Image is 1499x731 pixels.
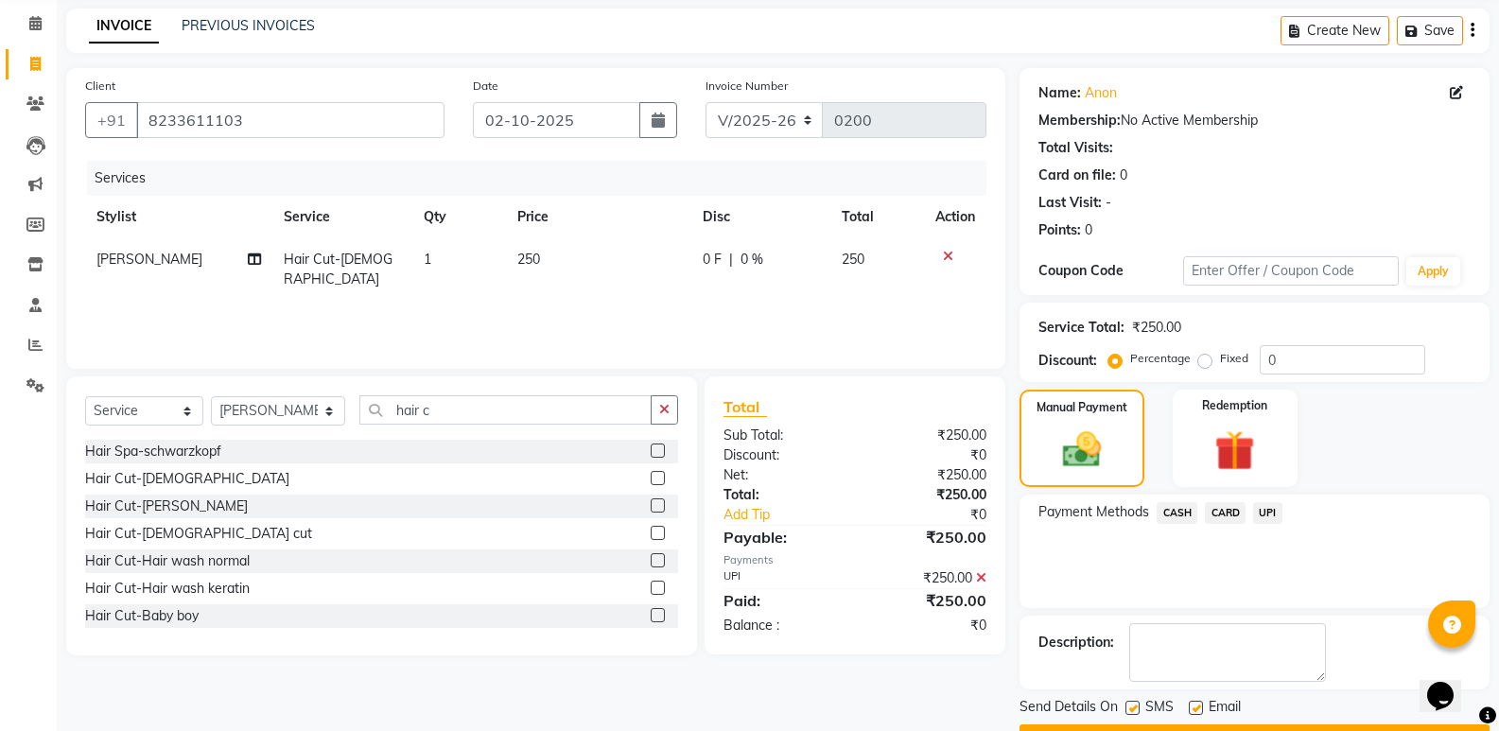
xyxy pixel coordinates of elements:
[855,616,1001,635] div: ₹0
[473,78,498,95] label: Date
[830,196,924,238] th: Total
[1183,256,1399,286] input: Enter Offer / Coupon Code
[709,568,855,588] div: UPI
[1038,261,1182,281] div: Coupon Code
[1209,697,1241,721] span: Email
[1120,165,1127,185] div: 0
[1038,111,1121,131] div: Membership:
[1132,318,1181,338] div: ₹250.00
[1145,697,1174,721] span: SMS
[1281,16,1389,45] button: Create New
[1038,633,1114,653] div: Description:
[691,196,831,238] th: Disc
[880,505,1001,525] div: ₹0
[85,524,312,544] div: Hair Cut-[DEMOGRAPHIC_DATA] cut
[272,196,412,238] th: Service
[136,102,444,138] input: Search by Name/Mobile/Email/Code
[85,78,115,95] label: Client
[924,196,986,238] th: Action
[723,397,767,417] span: Total
[1157,502,1197,524] span: CASH
[855,445,1001,465] div: ₹0
[709,616,855,635] div: Balance :
[1253,502,1282,524] span: UPI
[1406,257,1460,286] button: Apply
[1205,502,1246,524] span: CARD
[1038,318,1124,338] div: Service Total:
[1037,399,1127,416] label: Manual Payment
[1220,350,1248,367] label: Fixed
[1085,220,1092,240] div: 0
[709,426,855,445] div: Sub Total:
[842,251,864,268] span: 250
[85,606,199,626] div: Hair Cut-Baby boy
[1038,165,1116,185] div: Card on file:
[855,526,1001,548] div: ₹250.00
[1038,502,1149,522] span: Payment Methods
[709,589,855,612] div: Paid:
[182,17,315,34] a: PREVIOUS INVOICES
[709,485,855,505] div: Total:
[855,568,1001,588] div: ₹250.00
[709,465,855,485] div: Net:
[1420,655,1480,712] iframe: chat widget
[855,485,1001,505] div: ₹250.00
[85,551,250,571] div: Hair Cut-Hair wash normal
[703,250,722,270] span: 0 F
[85,102,138,138] button: +91
[1202,426,1267,476] img: _gift.svg
[706,78,788,95] label: Invoice Number
[1202,397,1267,414] label: Redemption
[517,251,540,268] span: 250
[1038,83,1081,103] div: Name:
[855,465,1001,485] div: ₹250.00
[1397,16,1463,45] button: Save
[855,426,1001,445] div: ₹250.00
[85,469,289,489] div: Hair Cut-[DEMOGRAPHIC_DATA]
[709,526,855,548] div: Payable:
[729,250,733,270] span: |
[85,196,272,238] th: Stylist
[1038,138,1113,158] div: Total Visits:
[1130,350,1191,367] label: Percentage
[85,496,248,516] div: Hair Cut-[PERSON_NAME]
[284,251,392,287] span: Hair Cut-[DEMOGRAPHIC_DATA]
[412,196,506,238] th: Qty
[1106,193,1111,213] div: -
[741,250,763,270] span: 0 %
[1038,351,1097,371] div: Discount:
[1038,111,1471,131] div: No Active Membership
[1038,193,1102,213] div: Last Visit:
[709,505,880,525] a: Add Tip
[1020,697,1118,721] span: Send Details On
[723,552,986,568] div: Payments
[359,395,652,425] input: Search or Scan
[96,251,202,268] span: [PERSON_NAME]
[506,196,691,238] th: Price
[85,442,221,461] div: Hair Spa-schwarzkopf
[855,589,1001,612] div: ₹250.00
[1038,220,1081,240] div: Points:
[85,579,250,599] div: Hair Cut-Hair wash keratin
[709,445,855,465] div: Discount:
[1051,427,1113,472] img: _cash.svg
[1085,83,1117,103] a: Anon
[424,251,431,268] span: 1
[89,9,159,44] a: INVOICE
[87,161,1001,196] div: Services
